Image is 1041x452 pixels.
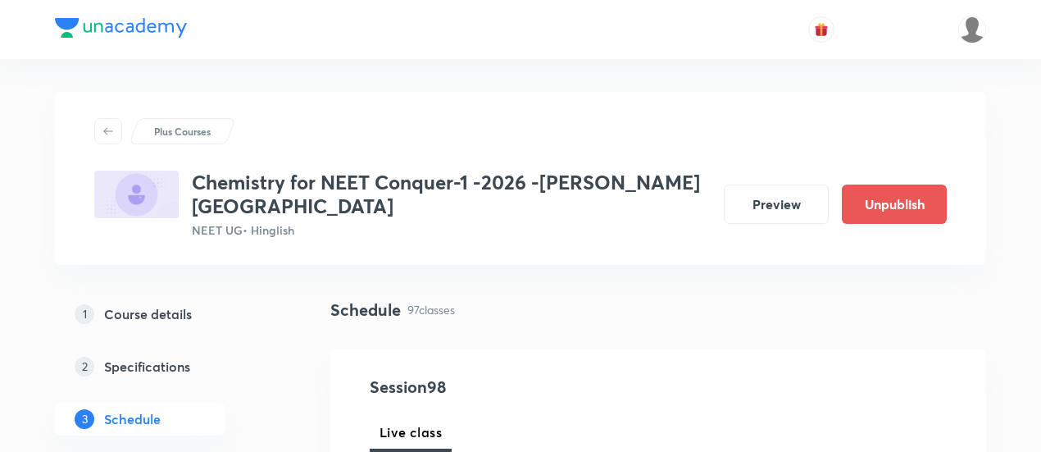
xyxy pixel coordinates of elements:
[104,409,161,429] h5: Schedule
[958,16,986,43] img: Mustafa kamal
[192,221,711,239] p: NEET UG • Hinglish
[724,185,829,224] button: Preview
[55,350,278,383] a: 2Specifications
[370,375,669,399] h4: Session 98
[55,18,187,38] img: Company Logo
[104,357,190,377] h5: Specifications
[814,22,829,37] img: avatar
[55,18,187,42] a: Company Logo
[75,304,94,324] p: 1
[842,185,947,224] button: Unpublish
[75,357,94,377] p: 2
[154,124,211,139] p: Plus Courses
[94,171,179,218] img: 389ED0E1-2DB4-4DBF-96A3-598F7366872B_plus.png
[330,298,401,322] h4: Schedule
[75,409,94,429] p: 3
[808,16,834,43] button: avatar
[55,298,278,331] a: 1Course details
[192,171,711,218] h3: Chemistry for NEET Conquer-1 -2026 -[PERSON_NAME][GEOGRAPHIC_DATA]
[407,301,455,318] p: 97 classes
[104,304,192,324] h5: Course details
[380,422,442,442] span: Live class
